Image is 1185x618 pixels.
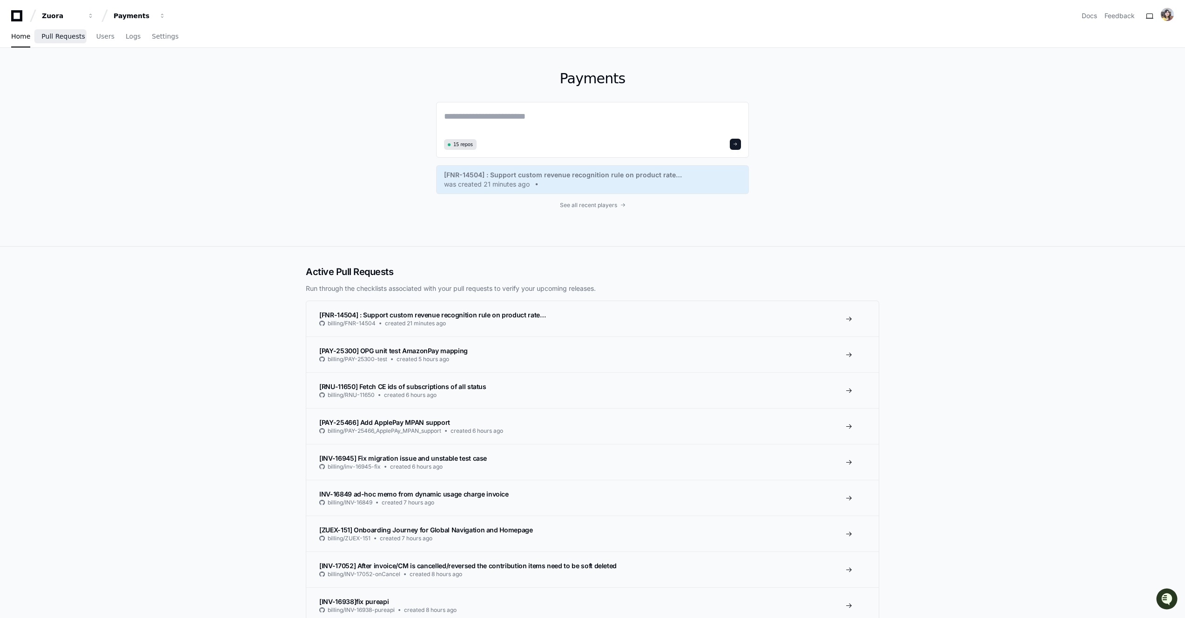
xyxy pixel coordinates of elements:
span: billing/FNR-14504 [328,320,376,327]
a: See all recent players [436,202,749,209]
span: [ZUEX-151] Onboarding Journey for Global Navigation and Homepage [319,526,533,534]
span: created 5 hours ago [397,356,449,363]
span: created 6 hours ago [384,391,437,399]
span: [INV-16945] Fix migration issue and unstable test case [319,454,487,462]
p: Run through the checklists associated with your pull requests to verify your upcoming releases. [306,284,879,293]
img: ACg8ocJp4l0LCSiC5MWlEh794OtQNs1DKYp4otTGwJyAKUZvwXkNnmc=s96-c [1161,8,1174,21]
a: [RNU-11650] Fetch CE ids of subscriptions of all statusbilling/RNU-11650created 6 hours ago [306,372,879,408]
div: We're available if you need us! [32,79,118,86]
span: Pull Requests [41,34,85,39]
a: Powered byPylon [66,97,113,105]
a: [PAY-25300] OPG unit test AmazonPay mappingbilling/PAY-25300-testcreated 5 hours ago [306,336,879,372]
a: INV-16849 ad-hoc memo from dynamic usage charge invoicebilling/INV-16849created 7 hours ago [306,480,879,516]
a: [INV-16945] Fix migration issue and unstable test casebilling/inv-16945-fixcreated 6 hours ago [306,444,879,480]
span: [PAY-25466] Add ApplePay MPAN support [319,418,450,426]
span: billing/INV-17052-onCancel [328,571,400,578]
a: Pull Requests [41,26,85,47]
button: Zuora [38,7,98,24]
span: billing/PAY-25466_ApplePAy_MPAN_support [328,427,441,435]
span: billing/inv-16945-fix [328,463,381,470]
span: [INV-16938]fix pureapi [319,598,389,605]
span: created 7 hours ago [382,499,434,506]
a: Home [11,26,30,47]
span: Settings [152,34,178,39]
span: billing/PAY-25300-test [328,356,387,363]
span: created 21 minutes ago [385,320,446,327]
span: billing/INV-16938-pureapi [328,606,395,614]
h1: Payments [436,70,749,87]
a: [PAY-25466] Add ApplePay MPAN supportbilling/PAY-25466_ApplePAy_MPAN_supportcreated 6 hours ago [306,408,879,444]
span: 15 repos [453,141,473,148]
div: Zuora [42,11,82,20]
iframe: Open customer support [1155,587,1180,612]
span: [PAY-25300] OPG unit test AmazonPay mapping [319,347,468,355]
span: created 8 hours ago [404,606,457,614]
img: 1756235613930-3d25f9e4-fa56-45dd-b3ad-e072dfbd1548 [9,69,26,86]
span: INV-16849 ad-hoc memo from dynamic usage charge invoice [319,490,509,498]
span: created 6 hours ago [451,427,503,435]
a: [FNR-14504] : Support custom revenue recognition rule on product rate…was created 21 minutes ago [444,170,741,189]
span: Pylon [93,98,113,105]
button: Start new chat [158,72,169,83]
div: Start new chat [32,69,153,79]
a: Logs [126,26,141,47]
span: Users [96,34,114,39]
span: created 7 hours ago [380,535,432,542]
span: billing/RNU-11650 [328,391,375,399]
span: was created 21 minutes ago [444,180,530,189]
span: [FNR-14504] : Support custom revenue recognition rule on product rate… [319,311,546,319]
span: [RNU-11650] Fetch CE ids of subscriptions of all status [319,383,486,390]
a: [ZUEX-151] Onboarding Journey for Global Navigation and Homepagebilling/ZUEX-151created 7 hours ago [306,516,879,551]
div: Payments [114,11,154,20]
span: created 6 hours ago [390,463,443,470]
span: billing/ZUEX-151 [328,535,370,542]
button: Payments [110,7,169,24]
img: PlayerZero [9,9,28,28]
span: billing/INV-16849 [328,499,372,506]
a: Docs [1082,11,1097,20]
span: Home [11,34,30,39]
a: Users [96,26,114,47]
a: [FNR-14504] : Support custom revenue recognition rule on product rate…billing/FNR-14504created 21... [306,301,879,336]
span: Logs [126,34,141,39]
a: Settings [152,26,178,47]
button: Feedback [1104,11,1135,20]
div: Welcome [9,37,169,52]
a: [INV-17052] After invoice/CM is cancelled/reversed the contribution items need to be soft deleted... [306,551,879,587]
span: [FNR-14504] : Support custom revenue recognition rule on product rate… [444,170,682,180]
h2: Active Pull Requests [306,265,879,278]
span: created 8 hours ago [410,571,462,578]
span: See all recent players [560,202,617,209]
span: [INV-17052] After invoice/CM is cancelled/reversed the contribution items need to be soft deleted [319,562,617,570]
